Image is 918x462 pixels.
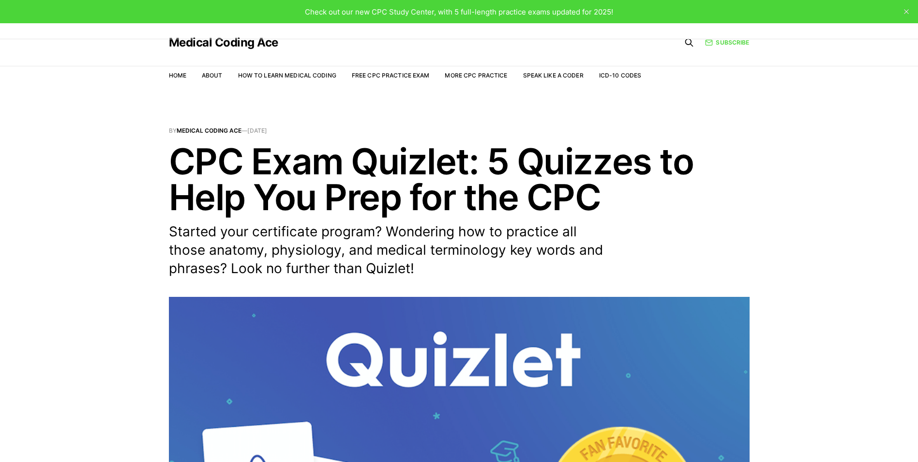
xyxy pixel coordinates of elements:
[202,72,223,79] a: About
[760,415,918,462] iframe: portal-trigger
[599,72,641,79] a: ICD-10 Codes
[169,143,750,215] h1: CPC Exam Quizlet: 5 Quizzes to Help You Prep for the CPC
[352,72,430,79] a: Free CPC Practice Exam
[169,223,614,277] p: Started your certificate program? Wondering how to practice all those anatomy, physiology, and me...
[305,7,613,16] span: Check out our new CPC Study Center, with 5 full-length practice exams updated for 2025!
[705,38,749,47] a: Subscribe
[247,127,267,134] time: [DATE]
[177,127,241,134] a: Medical Coding Ace
[899,4,914,19] button: close
[169,72,186,79] a: Home
[238,72,336,79] a: How to Learn Medical Coding
[169,128,750,134] span: By —
[445,72,507,79] a: More CPC Practice
[523,72,584,79] a: Speak Like a Coder
[169,37,278,48] a: Medical Coding Ace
